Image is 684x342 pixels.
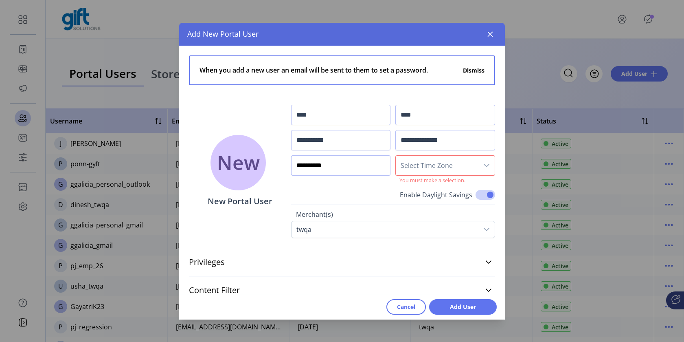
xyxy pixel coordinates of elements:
div: twqa [292,221,316,238]
span: Add New Portal User [187,29,259,40]
small: You must make a selection. [399,177,465,184]
button: Add User [429,299,497,315]
span: Privileges [189,258,225,266]
span: New [217,148,260,177]
span: Content Filter [189,286,240,294]
a: Privileges [189,253,495,271]
a: Content Filter [189,281,495,299]
p: New Portal User [208,195,272,207]
label: Enable Daylight Savings [400,190,472,200]
span: Cancel [397,302,415,311]
div: dropdown trigger [478,156,495,175]
span: When you add a new user an email will be sent to them to set a password. [199,61,428,79]
label: Merchant(s) [296,210,490,221]
button: Cancel [386,299,426,315]
span: Select Time Zone [396,156,478,175]
span: Add User [440,302,486,311]
button: Dismiss [463,66,484,75]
